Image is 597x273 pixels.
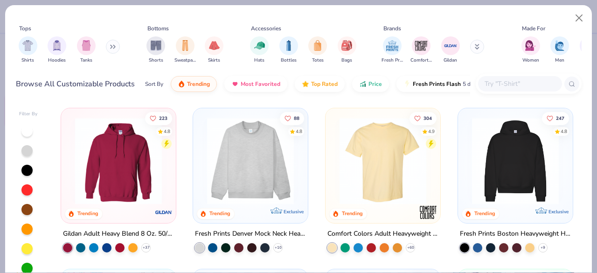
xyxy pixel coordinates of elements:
span: Women [522,57,539,64]
div: filter for Skirts [205,36,223,64]
button: filter button [308,36,327,64]
span: Exclusive [548,209,569,215]
button: filter button [338,36,356,64]
button: filter button [279,36,298,64]
button: filter button [48,36,66,64]
span: + 60 [407,245,414,251]
div: filter for Bags [338,36,356,64]
span: Skirts [208,57,220,64]
button: filter button [521,36,540,64]
span: Comfort Colors [410,57,432,64]
span: + 10 [275,245,282,251]
div: 4.8 [164,128,170,135]
img: Totes Image [312,40,323,51]
button: Like [542,112,569,125]
span: Bags [341,57,352,64]
input: Try "T-Shirt" [484,78,555,89]
div: Sort By [145,80,163,88]
button: Most Favorited [224,76,287,92]
span: + 9 [541,245,545,251]
img: Bottles Image [284,40,294,51]
img: Men Image [555,40,565,51]
div: Filter By [19,111,38,118]
div: filter for Gildan [441,36,460,64]
img: Skirts Image [209,40,220,51]
div: Gildan Adult Heavy Blend 8 Oz. 50/50 Hooded Sweatshirt [63,228,174,240]
div: Bottoms [147,24,169,33]
img: 91acfc32-fd48-4d6b-bdad-a4c1a30ac3fc [467,118,563,204]
div: Comfort Colors Adult Heavyweight T-Shirt [327,228,438,240]
span: 247 [556,116,564,120]
button: filter button [19,36,37,64]
div: 4.8 [296,128,303,135]
div: 4.9 [428,128,435,135]
button: Close [570,9,588,27]
button: Trending [171,76,217,92]
img: 01756b78-01f6-4cc6-8d8a-3c30c1a0c8ac [70,118,167,204]
span: Gildan [444,57,457,64]
div: Fresh Prints Boston Heavyweight Hoodie [460,228,571,240]
div: filter for Comfort Colors [410,36,432,64]
button: filter button [174,36,196,64]
span: Tanks [80,57,92,64]
span: Men [555,57,564,64]
span: Fresh Prints [382,57,403,64]
div: filter for Women [521,36,540,64]
img: a164e800-7022-4571-a324-30c76f641635 [166,118,262,204]
button: filter button [205,36,223,64]
button: Price [352,76,389,92]
span: Bottles [281,57,297,64]
span: Top Rated [311,80,338,88]
img: flash.gif [403,80,411,88]
div: Accessories [251,24,281,33]
button: filter button [382,36,403,64]
button: filter button [441,36,460,64]
div: filter for Tanks [77,36,96,64]
img: Hoodies Image [52,40,62,51]
button: Top Rated [295,76,345,92]
button: filter button [146,36,165,64]
img: Gildan logo [154,203,173,222]
span: Most Favorited [241,80,280,88]
div: Fresh Prints Denver Mock Neck Heavyweight Sweatshirt [195,228,306,240]
span: Fresh Prints Flash [413,80,461,88]
span: 223 [159,116,167,120]
div: filter for Bottles [279,36,298,64]
button: filter button [250,36,269,64]
img: Gildan Image [444,39,458,53]
img: Women Image [525,40,536,51]
img: Tanks Image [81,40,91,51]
button: filter button [77,36,96,64]
img: trending.gif [178,80,185,88]
span: Exclusive [284,209,304,215]
button: Like [145,112,172,125]
div: Browse All Customizable Products [16,78,135,90]
div: filter for Totes [308,36,327,64]
div: filter for Shorts [146,36,165,64]
img: Sweatpants Image [180,40,190,51]
span: Hats [254,57,264,64]
div: filter for Sweatpants [174,36,196,64]
div: filter for Hats [250,36,269,64]
div: 4.8 [561,128,567,135]
span: 88 [294,116,300,120]
button: Like [410,112,437,125]
img: Comfort Colors Image [414,39,428,53]
div: filter for Fresh Prints [382,36,403,64]
img: Shirts Image [22,40,33,51]
img: Comfort Colors logo [419,203,437,222]
button: filter button [410,36,432,64]
div: filter for Shirts [19,36,37,64]
span: Sweatpants [174,57,196,64]
img: most_fav.gif [231,80,239,88]
button: Like [280,112,305,125]
span: + 37 [142,245,149,251]
img: Bags Image [341,40,352,51]
div: Tops [19,24,31,33]
span: Price [368,80,382,88]
div: Made For [522,24,545,33]
span: Shirts [21,57,34,64]
span: Totes [312,57,324,64]
div: Brands [383,24,401,33]
img: TopRated.gif [302,80,309,88]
